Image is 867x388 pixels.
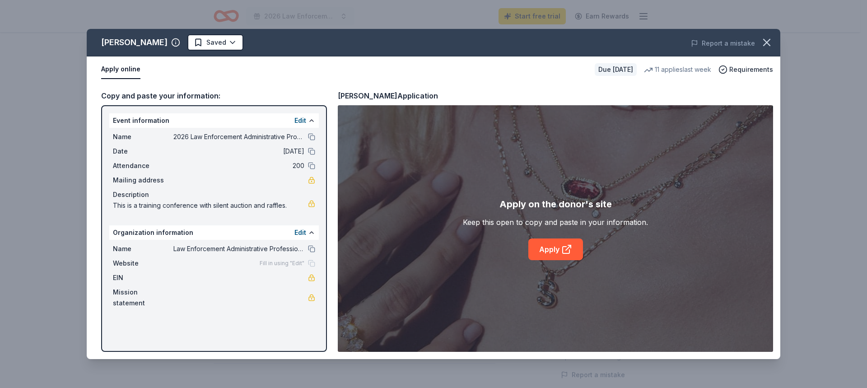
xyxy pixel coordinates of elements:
span: Attendance [113,160,173,171]
span: Date [113,146,173,157]
span: Name [113,131,173,142]
span: Law Enforcement Administrative Professionals [173,243,304,254]
div: Keep this open to copy and paste in your information. [463,217,648,228]
span: Requirements [729,64,773,75]
button: Apply online [101,60,140,79]
span: Name [113,243,173,254]
span: Saved [206,37,226,48]
button: Edit [294,115,306,126]
div: Apply on the donor's site [499,197,612,211]
span: EIN [113,272,173,283]
span: 2026 Law Enforcement Administrative Professionals Conference [173,131,304,142]
div: Organization information [109,225,319,240]
button: Requirements [718,64,773,75]
div: Description [113,189,315,200]
span: Fill in using "Edit" [260,260,304,267]
div: Event information [109,113,319,128]
a: Apply [528,238,583,260]
div: 11 applies last week [644,64,711,75]
span: Mailing address [113,175,173,186]
div: [PERSON_NAME] [101,35,168,50]
span: 200 [173,160,304,171]
span: Mission statement [113,287,173,309]
button: Edit [294,227,306,238]
span: Website [113,258,173,269]
span: This is a training conference with silent auction and raffles. [113,200,308,211]
button: Report a mistake [691,38,755,49]
button: Saved [187,34,243,51]
div: [PERSON_NAME] Application [338,90,438,102]
div: Copy and paste your information: [101,90,327,102]
div: Due [DATE] [595,63,637,76]
span: [DATE] [173,146,304,157]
